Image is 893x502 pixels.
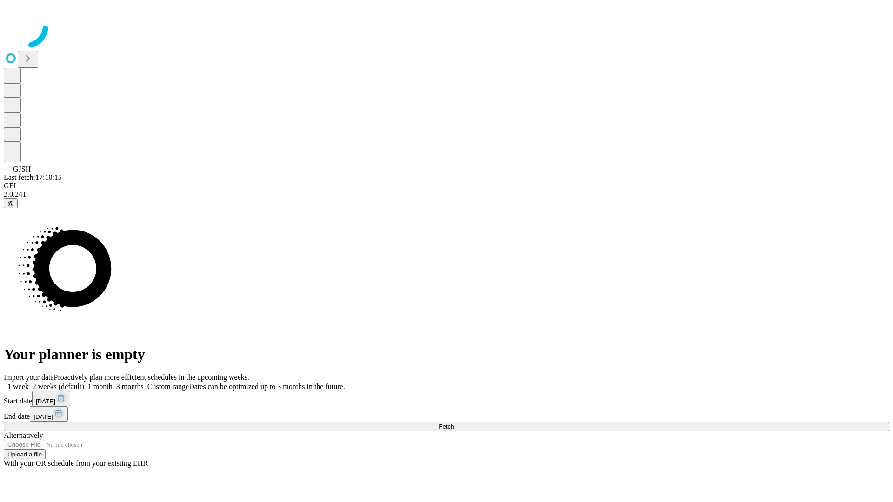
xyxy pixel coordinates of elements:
[4,391,889,406] div: Start date
[4,190,889,198] div: 2.0.241
[7,200,14,207] span: @
[4,373,54,381] span: Import your data
[7,383,29,390] span: 1 week
[4,173,62,181] span: Last fetch: 17:10:15
[4,422,889,431] button: Fetch
[116,383,144,390] span: 3 months
[4,459,148,467] span: With your OR schedule from your existing EHR
[33,413,53,420] span: [DATE]
[32,391,70,406] button: [DATE]
[30,406,68,422] button: [DATE]
[88,383,113,390] span: 1 month
[54,373,249,381] span: Proactively plan more efficient schedules in the upcoming weeks.
[189,383,345,390] span: Dates can be optimized up to 3 months in the future.
[4,406,889,422] div: End date
[4,198,18,208] button: @
[4,431,43,439] span: Alternatively
[4,182,889,190] div: GEI
[36,398,55,405] span: [DATE]
[13,165,31,173] span: GJSH
[4,449,46,459] button: Upload a file
[147,383,189,390] span: Custom range
[439,423,454,430] span: Fetch
[33,383,84,390] span: 2 weeks (default)
[4,346,889,363] h1: Your planner is empty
